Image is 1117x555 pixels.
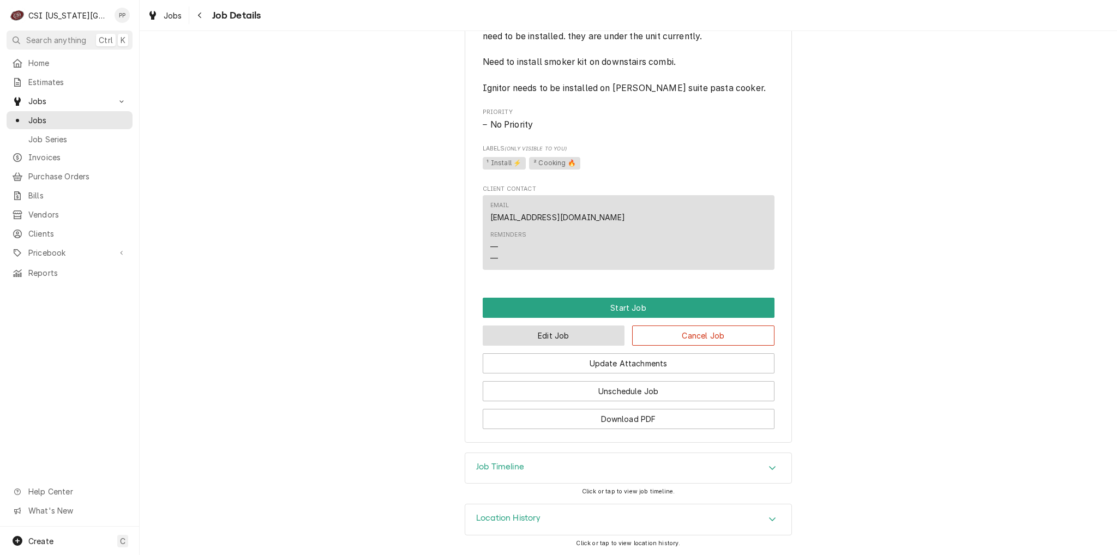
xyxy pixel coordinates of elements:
[7,130,133,148] a: Job Series
[476,462,524,472] h3: Job Timeline
[490,252,498,264] div: —
[7,264,133,282] a: Reports
[483,118,774,131] span: Priority
[483,118,774,131] div: No Priority
[28,247,111,258] span: Pricebook
[483,155,774,172] span: [object Object]
[483,108,774,131] div: Priority
[7,54,133,72] a: Home
[465,504,791,535] button: Accordion Details Expand Trigger
[28,171,127,182] span: Purchase Orders
[483,185,774,275] div: Client Contact
[465,453,791,484] button: Accordion Details Expand Trigger
[483,298,774,318] div: Button Group Row
[28,57,127,69] span: Home
[465,453,792,484] div: Job Timeline
[191,7,209,24] button: Navigate back
[7,186,133,204] a: Bills
[7,73,133,91] a: Estimates
[7,502,133,520] a: Go to What's New
[7,225,133,243] a: Clients
[28,536,53,546] span: Create
[483,346,774,373] div: Button Group Row
[490,201,509,210] div: Email
[483,157,526,170] span: ¹ Install ⚡️
[28,76,127,88] span: Estimates
[465,453,791,484] div: Accordion Header
[490,201,625,223] div: Email
[505,146,566,152] span: (Only Visible to You)
[28,152,127,163] span: Invoices
[7,167,133,185] a: Purchase Orders
[7,31,133,50] button: Search anythingCtrlK
[28,114,127,126] span: Jobs
[7,206,133,224] a: Vendors
[483,353,774,373] button: Update Attachments
[10,8,25,23] div: CSI Kansas City's Avatar
[28,134,127,145] span: Job Series
[120,535,125,547] span: C
[99,34,113,46] span: Ctrl
[7,244,133,262] a: Go to Pricebook
[483,373,774,401] div: Button Group Row
[529,157,580,170] span: ² Cooking 🔥
[483,195,774,270] div: Contact
[490,241,498,252] div: —
[483,195,774,275] div: Client Contact List
[7,148,133,166] a: Invoices
[28,228,127,239] span: Clients
[483,401,774,429] div: Button Group Row
[465,504,791,535] div: Accordion Header
[490,231,526,239] div: Reminders
[7,482,133,500] a: Go to Help Center
[465,504,792,535] div: Location History
[483,325,625,346] button: Edit Job
[483,409,774,429] button: Download PDF
[28,190,127,201] span: Bills
[115,8,130,23] div: Philip Potter's Avatar
[28,95,111,107] span: Jobs
[26,34,86,46] span: Search anything
[28,209,127,220] span: Vendors
[483,144,774,153] span: Labels
[28,267,127,279] span: Reports
[576,540,680,547] span: Click or tap to view location history.
[483,144,774,171] div: [object Object]
[483,298,774,318] button: Start Job
[28,10,109,21] div: CSI [US_STATE][GEOGRAPHIC_DATA]
[632,325,774,346] button: Cancel Job
[209,8,261,23] span: Job Details
[10,8,25,23] div: C
[164,10,182,21] span: Jobs
[7,92,133,110] a: Go to Jobs
[28,486,126,497] span: Help Center
[7,111,133,129] a: Jobs
[490,213,625,222] a: [EMAIL_ADDRESS][DOMAIN_NAME]
[483,298,774,429] div: Button Group
[483,318,774,346] div: Button Group Row
[490,231,526,264] div: Reminders
[483,381,774,401] button: Unschedule Job
[483,108,774,117] span: Priority
[121,34,125,46] span: K
[582,488,675,495] span: Click or tap to view job timeline.
[143,7,187,25] a: Jobs
[28,505,126,516] span: What's New
[115,8,130,23] div: PP
[476,513,541,523] h3: Location History
[483,185,774,194] span: Client Contact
